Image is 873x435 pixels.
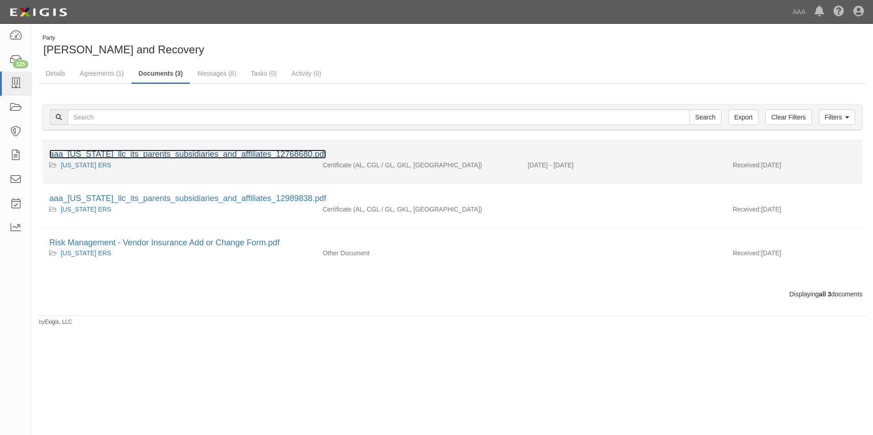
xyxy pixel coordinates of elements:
[316,161,521,170] div: Auto Liability Commercial General Liability / Garage Liability Garage Keepers Liability On-Hook
[833,6,844,17] i: Help Center - Complianz
[7,4,70,21] img: logo-5460c22ac91f19d4615b14bd174203de0afe785f0fc80cf4dbbc73dc1793850b.png
[191,64,243,83] a: Messages (8)
[49,238,279,247] a: Risk Management - Vendor Insurance Add or Change Form.pdf
[733,249,761,258] p: Received:
[49,249,309,258] div: Texas ERS
[39,64,72,83] a: Details
[49,161,309,170] div: Texas ERS
[788,3,810,21] a: AAA
[819,109,855,125] a: Filters
[49,194,326,203] a: aaa_[US_STATE]_llc_its_parents_subsidiaries_and_affiliates_12989838.pdf
[49,237,856,249] div: Risk Management - Vendor Insurance Add or Change Form.pdf
[39,318,72,326] small: by
[68,109,690,125] input: Search
[765,109,811,125] a: Clear Filters
[689,109,721,125] input: Search
[61,206,111,213] a: [US_STATE] ERS
[49,150,326,159] a: aaa_[US_STATE]_llc_its_parents_subsidiaries_and_affiliates_12768680.pdf
[316,249,521,258] div: Other Document
[726,205,862,218] div: [DATE]
[819,290,831,298] b: all 3
[733,161,761,170] p: Received:
[521,161,726,170] div: Effective 09/21/2024 - Expiration 09/21/2025
[726,161,862,174] div: [DATE]
[244,64,284,83] a: Tasks (0)
[733,205,761,214] p: Received:
[73,64,131,83] a: Agreements (1)
[728,109,758,125] a: Export
[131,64,189,84] a: Documents (3)
[43,43,204,56] span: [PERSON_NAME] and Recovery
[726,249,862,262] div: [DATE]
[61,161,111,169] a: [US_STATE] ERS
[61,249,111,257] a: [US_STATE] ERS
[49,193,856,205] div: aaa_texas_llc_its_parents_subsidiaries_and_affiliates_12989838.pdf
[49,205,309,214] div: Texas ERS
[39,34,446,57] div: Mitchem Wrecker and Recovery
[316,205,521,214] div: Auto Liability Commercial General Liability / Garage Liability Garage Keepers Liability On-Hook
[45,319,72,325] a: Exigis, LLC
[13,60,28,68] div: 125
[284,64,328,83] a: Activity (0)
[42,34,204,42] div: Party
[36,290,869,299] div: Displaying documents
[49,149,856,161] div: aaa_texas_llc_its_parents_subsidiaries_and_affiliates_12768680.pdf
